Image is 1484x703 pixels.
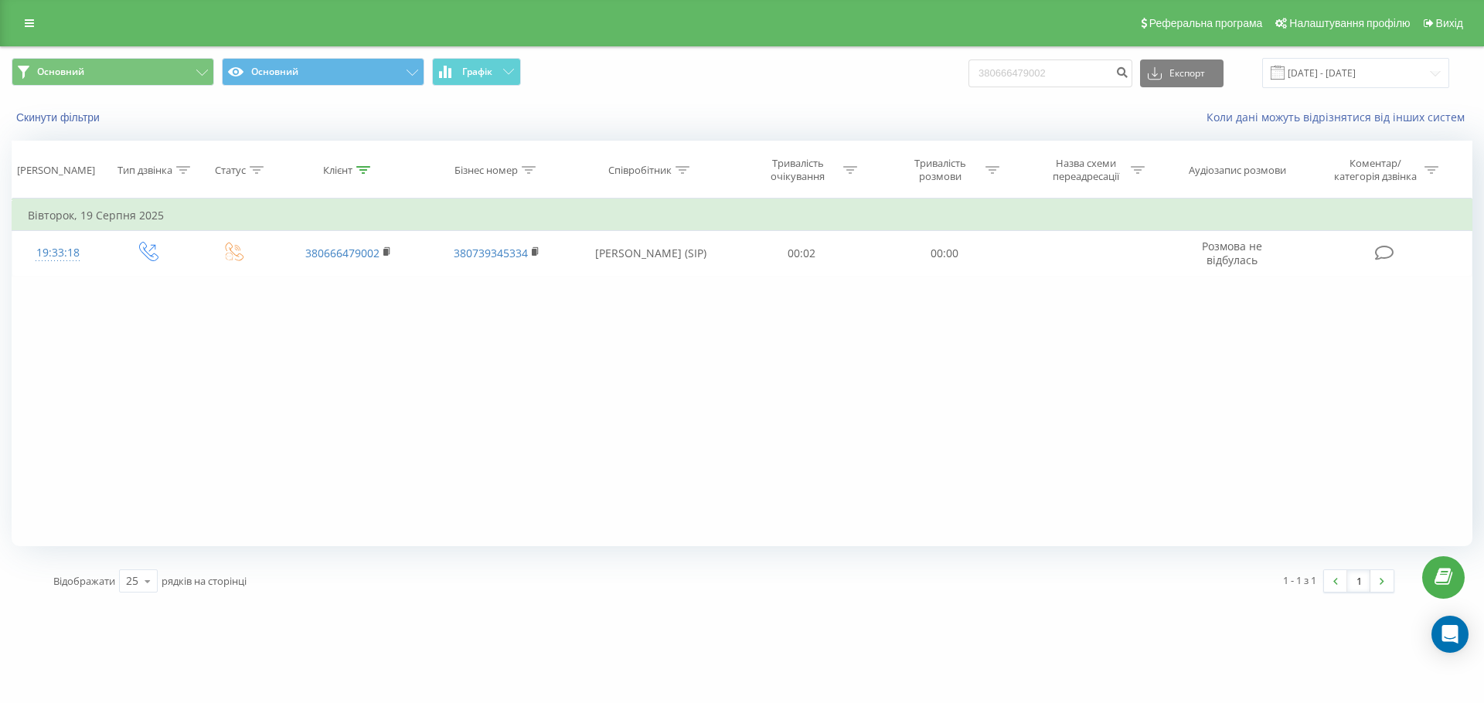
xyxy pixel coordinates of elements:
[12,200,1472,231] td: Вівторок, 19 Серпня 2025
[215,164,246,177] div: Статус
[1289,17,1410,29] span: Налаштування профілю
[1202,239,1262,267] span: Розмова не відбулась
[968,59,1132,87] input: Пошук за номером
[222,58,424,86] button: Основний
[17,164,95,177] div: [PERSON_NAME]
[1149,17,1263,29] span: Реферальна програма
[28,238,88,268] div: 19:33:18
[1207,110,1472,124] a: Коли дані можуть відрізнятися вiд інших систем
[432,58,521,86] button: Графік
[1347,570,1370,592] a: 1
[53,574,115,588] span: Відображати
[162,574,247,588] span: рядків на сторінці
[1044,157,1127,183] div: Назва схеми переадресації
[899,157,982,183] div: Тривалість розмови
[608,164,672,177] div: Співробітник
[1140,59,1224,87] button: Експорт
[1330,157,1421,183] div: Коментар/категорія дзвінка
[1189,164,1286,177] div: Аудіозапис розмови
[570,231,730,276] td: [PERSON_NAME] (SIP)
[1283,572,1316,588] div: 1 - 1 з 1
[730,231,873,276] td: 00:02
[454,164,518,177] div: Бізнес номер
[12,58,214,86] button: Основний
[305,246,380,260] a: 380666479002
[117,164,172,177] div: Тип дзвінка
[126,573,138,589] div: 25
[462,66,492,77] span: Графік
[37,66,84,78] span: Основний
[1436,17,1463,29] span: Вихід
[873,231,1015,276] td: 00:00
[454,246,528,260] a: 380739345334
[12,110,107,124] button: Скинути фільтри
[323,164,352,177] div: Клієнт
[1431,616,1469,653] div: Open Intercom Messenger
[757,157,839,183] div: Тривалість очікування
